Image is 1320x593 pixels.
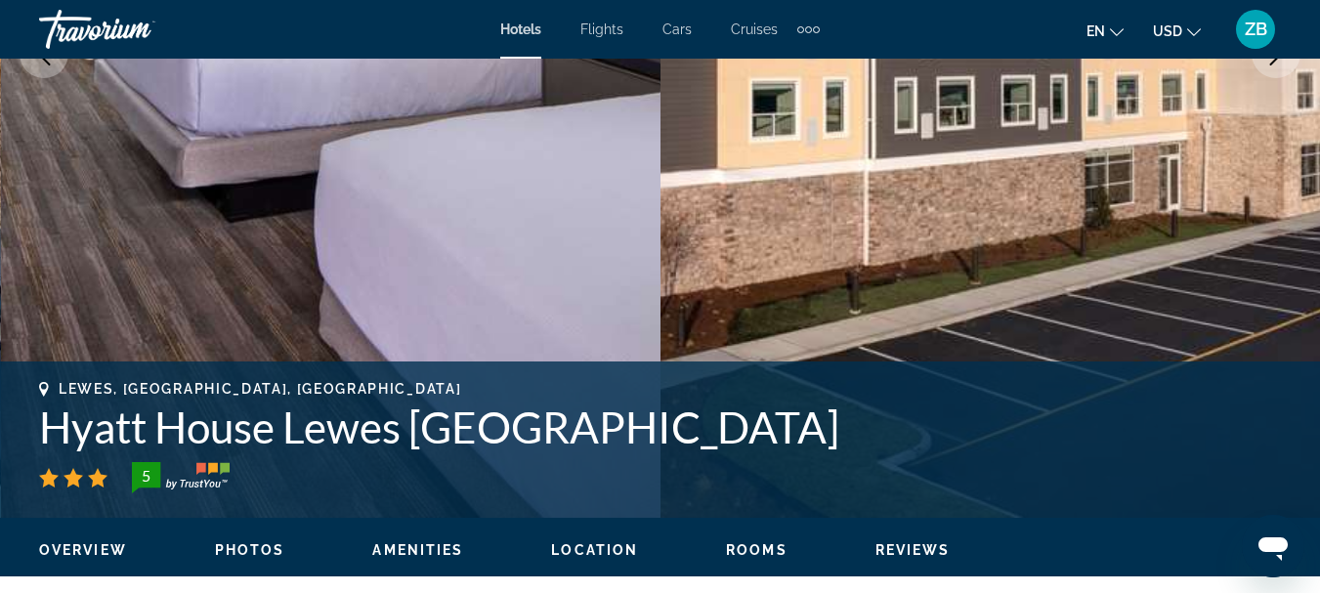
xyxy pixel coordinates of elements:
[372,541,463,559] button: Amenities
[59,381,461,397] span: Lewes, [GEOGRAPHIC_DATA], [GEOGRAPHIC_DATA]
[1242,515,1304,577] iframe: Button to launch messaging window
[1230,9,1281,50] button: User Menu
[215,541,285,559] button: Photos
[39,541,127,559] button: Overview
[39,4,234,55] a: Travorium
[39,402,1281,452] h1: Hyatt House Lewes [GEOGRAPHIC_DATA]
[726,541,788,559] button: Rooms
[551,542,638,558] span: Location
[39,542,127,558] span: Overview
[731,21,778,37] a: Cruises
[132,462,230,493] img: trustyou-badge-hor.svg
[580,21,623,37] a: Flights
[875,541,951,559] button: Reviews
[875,542,951,558] span: Reviews
[500,21,541,37] a: Hotels
[551,541,638,559] button: Location
[662,21,692,37] a: Cars
[1153,17,1201,45] button: Change currency
[797,14,820,45] button: Extra navigation items
[126,464,165,487] div: 5
[1086,23,1105,39] span: en
[372,542,463,558] span: Amenities
[1086,17,1124,45] button: Change language
[1153,23,1182,39] span: USD
[215,542,285,558] span: Photos
[1245,20,1267,39] span: ZB
[726,542,788,558] span: Rooms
